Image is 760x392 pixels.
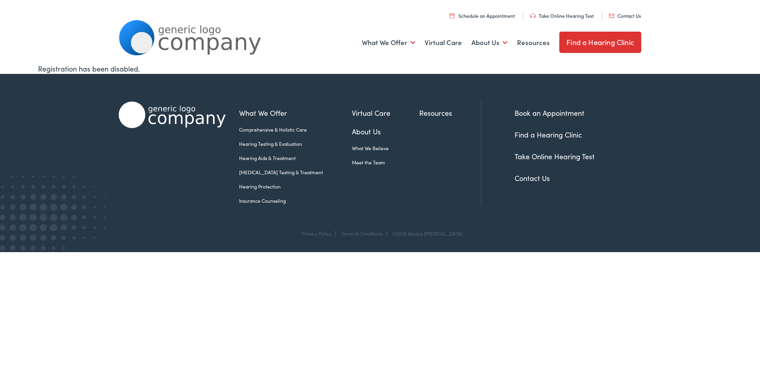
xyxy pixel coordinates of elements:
[341,230,383,237] a: Terms & Conditions
[239,107,352,118] a: What We Offer
[530,12,594,19] a: Take Online Hearing Test
[515,173,550,183] a: Contact Us
[239,155,352,162] a: Hearing Aids & Treatment
[239,197,352,204] a: Insurance Counseling
[239,126,352,133] a: Comprehensive & Holistic Care
[352,159,419,166] a: Meet the Team
[362,28,415,57] a: What We Offer
[471,28,507,57] a: About Us
[419,107,481,118] a: Resources
[119,102,226,128] img: Alpaca Audiology
[352,145,419,152] a: What We Believe
[450,12,515,19] a: Schedule an Appointment
[450,13,454,18] img: utility icon
[388,231,463,236] div: ©2025 Alpaca [MEDICAL_DATA]
[239,140,352,147] a: Hearing Testing & Evaluation
[239,183,352,190] a: Hearing Protection
[239,169,352,176] a: [MEDICAL_DATA] Testing & Treatment
[517,28,550,57] a: Resources
[425,28,462,57] a: Virtual Care
[515,108,584,118] a: Book an Appointment
[352,126,419,137] a: About Us
[609,14,614,18] img: utility icon
[530,13,536,18] img: utility icon
[515,151,595,161] a: Take Online Hearing Test
[38,63,722,74] div: Registration has been disabled.
[302,230,331,237] a: Privacy Policy
[515,130,582,139] a: Find a Hearing Clinic
[559,32,641,53] a: Find a Hearing Clinic
[609,12,641,19] a: Contact Us
[352,107,419,118] a: Virtual Care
